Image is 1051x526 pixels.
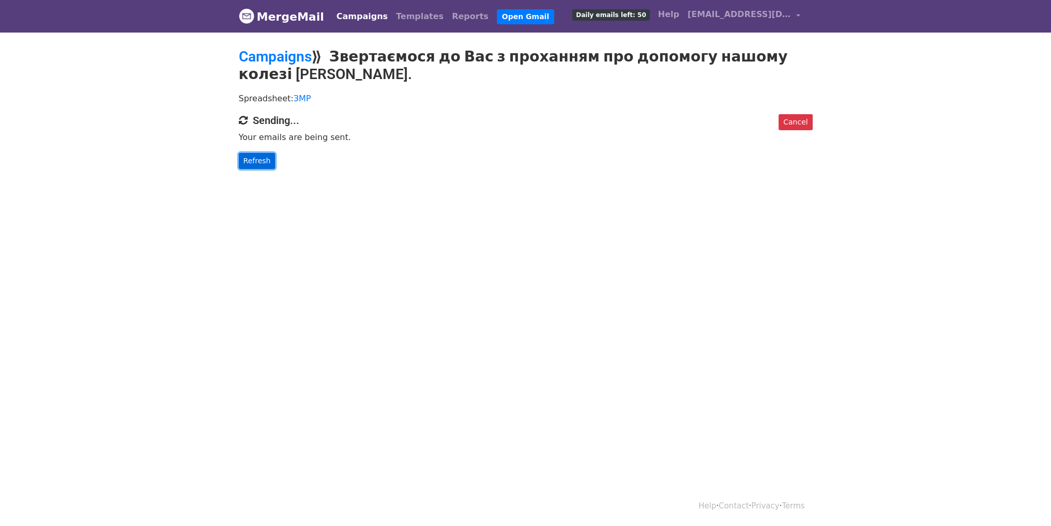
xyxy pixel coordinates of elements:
h2: ⟫ Звертаємося до Вас з проханням про допомогу нашому колезі [PERSON_NAME]. [239,48,813,83]
div: Виджет чата [999,476,1051,526]
a: MergeMail [239,6,324,27]
a: Templates [392,6,448,27]
a: Daily emails left: 50 [568,4,653,25]
p: Spreadsheet: [239,93,813,104]
a: Help [698,501,716,510]
a: Reports [448,6,493,27]
a: Help [654,4,683,25]
img: MergeMail logo [239,8,254,24]
p: Your emails are being sent. [239,132,813,143]
h4: Sending... [239,114,813,127]
a: Contact [719,501,749,510]
a: [EMAIL_ADDRESS][DOMAIN_NAME] [683,4,804,28]
iframe: Chat Widget [999,476,1051,526]
span: [EMAIL_ADDRESS][DOMAIN_NAME] [688,8,791,21]
a: Privacy [751,501,779,510]
a: ЗМР [294,94,311,103]
a: Terms [782,501,804,510]
a: Campaigns [332,6,392,27]
a: Open Gmail [497,9,554,24]
a: Refresh [239,153,276,169]
a: Campaigns [239,48,312,65]
span: Daily emails left: 50 [572,9,649,21]
a: Cancel [779,114,812,130]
